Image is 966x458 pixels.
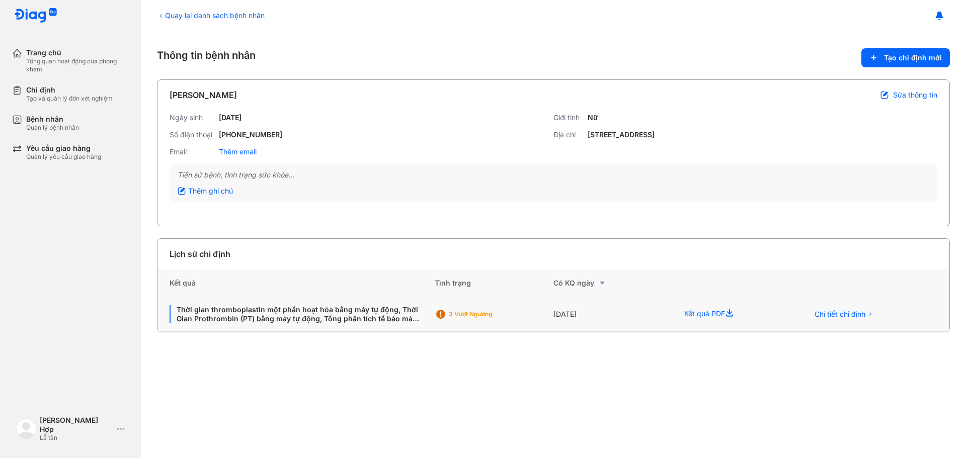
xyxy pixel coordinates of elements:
[553,277,672,289] div: Có KQ ngày
[26,144,101,153] div: Yêu cầu giao hàng
[26,153,101,161] div: Quản lý yêu cầu giao hàng
[553,297,672,332] div: [DATE]
[170,147,215,156] div: Email
[157,48,950,67] div: Thông tin bệnh nhân
[435,269,553,297] div: Tình trạng
[16,419,36,439] img: logo
[449,310,529,318] div: 3 Vượt ngưỡng
[170,113,215,122] div: Ngày sinh
[40,434,113,442] div: Lễ tân
[170,130,215,139] div: Số điện thoại
[170,248,230,260] div: Lịch sử chỉ định
[588,113,598,122] div: Nữ
[14,8,57,24] img: logo
[26,124,79,132] div: Quản lý bệnh nhân
[26,48,129,57] div: Trang chủ
[157,10,265,21] div: Quay lại danh sách bệnh nhân
[219,130,282,139] div: [PHONE_NUMBER]
[672,297,796,332] div: Kết quả PDF
[170,89,237,101] div: [PERSON_NAME]
[884,53,942,62] span: Tạo chỉ định mới
[26,57,129,73] div: Tổng quan hoạt động của phòng khám
[178,170,929,179] div: Tiền sử bệnh, tình trạng sức khỏe...
[809,307,879,322] button: Chi tiết chỉ định
[553,130,584,139] div: Địa chỉ
[26,115,79,124] div: Bệnh nhân
[219,113,242,122] div: [DATE]
[893,90,937,100] span: Sửa thông tin
[178,187,233,196] div: Thêm ghi chú
[26,85,113,95] div: Chỉ định
[40,416,113,434] div: [PERSON_NAME] Hợp
[219,147,257,156] div: Thêm email
[170,305,423,323] div: Thời gian thromboplastin một phần hoạt hóa bằng máy tự động, Thời Gian Prothrombin (PT) bằng máy ...
[588,130,655,139] div: [STREET_ADDRESS]
[861,48,950,67] button: Tạo chỉ định mới
[553,113,584,122] div: Giới tính
[157,269,435,297] div: Kết quả
[26,95,113,103] div: Tạo và quản lý đơn xét nghiệm
[815,310,865,319] span: Chi tiết chỉ định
